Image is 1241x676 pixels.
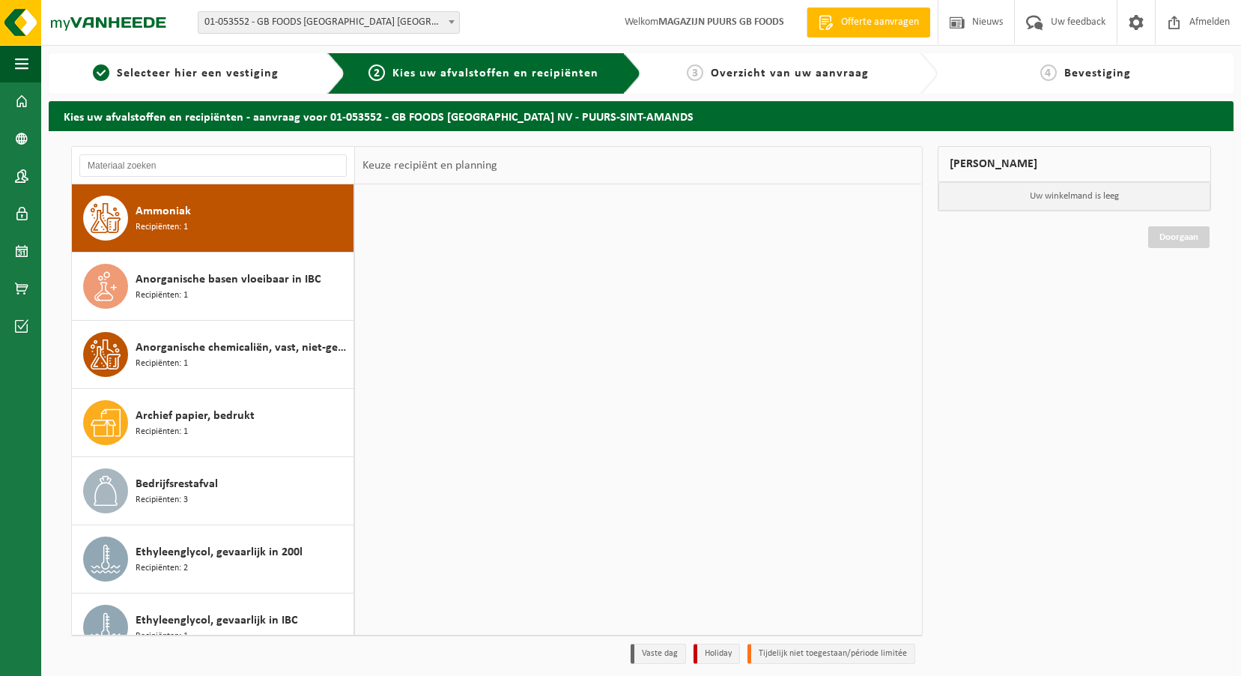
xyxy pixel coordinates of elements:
[198,11,460,34] span: 01-053552 - GB FOODS BELGIUM NV - PUURS-SINT-AMANDS
[392,67,598,79] span: Kies uw afvalstoffen en recipiënten
[747,644,915,664] li: Tijdelijk niet toegestaan/période limitée
[72,184,354,253] button: Ammoniak Recipiënten: 1
[72,253,354,321] button: Anorganische basen vloeibaar in IBC Recipiënten: 1
[72,457,354,525] button: Bedrijfsrestafval Recipiënten: 3
[694,644,740,664] li: Holiday
[117,67,279,79] span: Selecteer hier een vestiging
[687,64,703,81] span: 3
[355,147,505,184] div: Keuze recipiënt en planning
[807,7,930,37] a: Offerte aanvragen
[136,612,297,630] span: Ethyleenglycol, gevaarlijk in IBC
[136,202,191,220] span: Ammoniak
[93,64,109,81] span: 1
[1040,64,1057,81] span: 4
[136,407,255,425] span: Archief papier, bedrukt
[136,289,188,303] span: Recipiënten: 1
[1148,226,1210,248] a: Doorgaan
[711,67,869,79] span: Overzicht van uw aanvraag
[49,101,1234,130] h2: Kies uw afvalstoffen en recipiënten - aanvraag voor 01-053552 - GB FOODS [GEOGRAPHIC_DATA] NV - P...
[198,12,459,33] span: 01-053552 - GB FOODS BELGIUM NV - PUURS-SINT-AMANDS
[136,271,321,289] span: Anorganische basen vloeibaar in IBC
[56,64,315,82] a: 1Selecteer hier een vestiging
[631,644,686,664] li: Vaste dag
[1064,67,1131,79] span: Bevestiging
[136,475,218,493] span: Bedrijfsrestafval
[136,630,188,644] span: Recipiënten: 1
[136,339,350,357] span: Anorganische chemicaliën, vast, niet-gevaarlijk
[72,525,354,594] button: Ethyleenglycol, gevaarlijk in 200l Recipiënten: 2
[136,357,188,371] span: Recipiënten: 1
[938,182,1211,211] p: Uw winkelmand is leeg
[136,561,188,576] span: Recipiënten: 2
[368,64,385,81] span: 2
[136,543,303,561] span: Ethyleenglycol, gevaarlijk in 200l
[658,16,784,28] strong: MAGAZIJN PUURS GB FOODS
[79,154,347,177] input: Materiaal zoeken
[136,425,188,439] span: Recipiënten: 1
[72,321,354,389] button: Anorganische chemicaliën, vast, niet-gevaarlijk Recipiënten: 1
[136,493,188,507] span: Recipiënten: 3
[72,389,354,457] button: Archief papier, bedrukt Recipiënten: 1
[72,594,354,662] button: Ethyleenglycol, gevaarlijk in IBC Recipiënten: 1
[136,220,188,235] span: Recipiënten: 1
[837,15,923,30] span: Offerte aanvragen
[938,146,1212,182] div: [PERSON_NAME]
